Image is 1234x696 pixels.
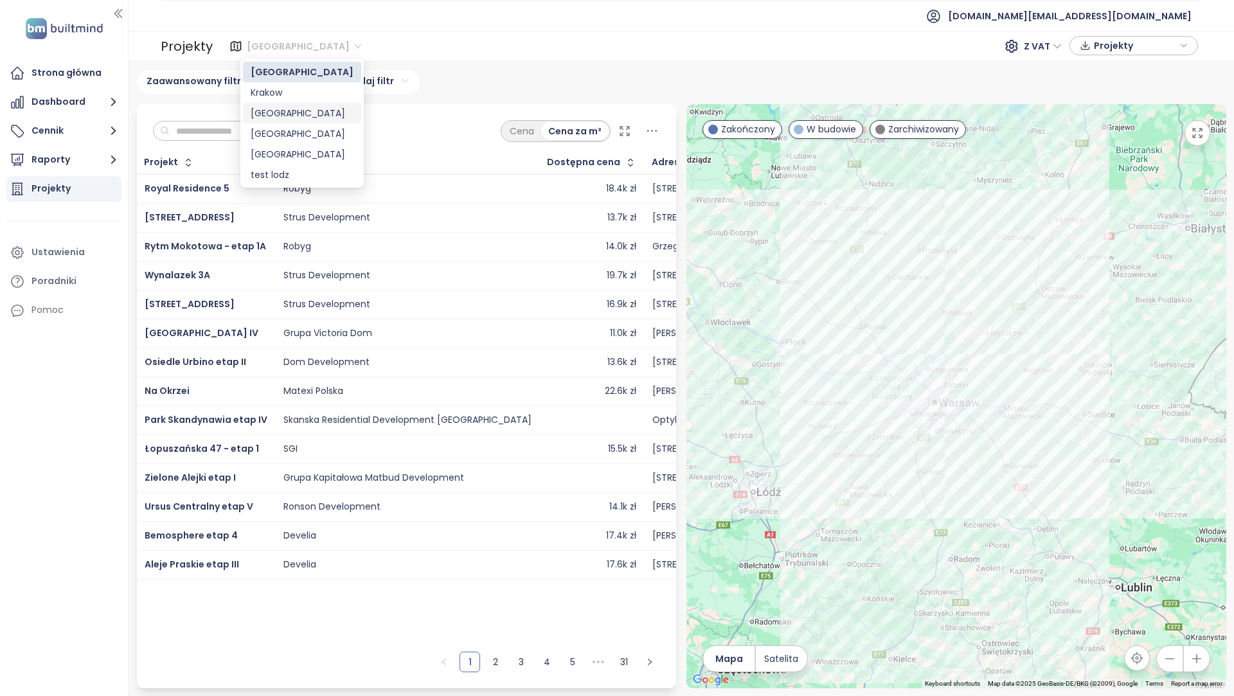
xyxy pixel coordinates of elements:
a: 31 [614,652,634,672]
div: [GEOGRAPHIC_DATA] [251,127,353,141]
div: SGI [283,443,298,455]
div: [GEOGRAPHIC_DATA] [251,106,353,120]
div: [GEOGRAPHIC_DATA] [251,147,353,161]
a: 2 [486,652,505,672]
a: Open this area in Google Maps (opens a new window) [690,672,732,688]
span: W budowie [807,122,856,136]
a: Ursus Centralny etap V [145,500,253,513]
a: Na Okrzei [145,384,190,397]
div: [PERSON_NAME][STREET_ADDRESS] [652,530,806,542]
span: Warszawa [247,37,361,56]
span: [DOMAIN_NAME][EMAIL_ADDRESS][DOMAIN_NAME] [948,1,1192,31]
span: Mapa [715,652,743,666]
div: [PERSON_NAME][STREET_ADDRESS] [652,328,806,339]
div: Dostępna cena [547,158,620,166]
div: Grupa Victoria Dom [283,328,372,339]
a: Terms (opens in new tab) [1145,680,1163,687]
button: left [434,652,454,672]
div: 17.6k zł [607,559,636,571]
button: Mapa [703,646,755,672]
div: Łódź [243,144,361,165]
span: ••• [588,652,609,672]
div: Ustawienia [31,244,85,260]
a: Report a map error [1171,680,1222,687]
div: [PERSON_NAME][STREET_ADDRESS] [652,386,806,397]
div: Krakow [243,82,361,103]
div: 22.6k zł [605,386,636,397]
a: Bemosphere etap 4 [145,529,238,542]
div: Poradniki [31,273,76,289]
div: 19.7k zł [607,270,636,281]
div: Cena [503,122,541,140]
a: Rytm Mokotowa - etap 1A [145,240,266,253]
li: 3 [511,652,532,672]
a: [STREET_ADDRESS] [145,298,235,310]
div: Gdańsk [243,103,361,123]
a: Osiedle Urbino etap II [145,355,246,368]
div: Ronson Development [283,501,380,513]
a: 3 [512,652,531,672]
div: 17.4k zł [606,530,636,542]
div: Matexi Polska [283,386,343,397]
span: Z VAT [1024,37,1062,56]
div: 16.9k zł [607,299,636,310]
a: Royal Residence 5 [145,182,229,195]
div: Adres [652,158,679,166]
div: Warszawa [243,62,361,82]
li: Następne 5 stron [588,652,609,672]
img: logo [22,15,107,42]
div: Dom Development [283,357,370,368]
span: Zarchiwizowany [888,122,959,136]
div: Poznań [243,123,361,144]
div: [PERSON_NAME][STREET_ADDRESS] [652,501,806,513]
div: 11.0k zł [610,328,636,339]
div: Robyg [283,241,311,253]
span: right [646,658,654,666]
div: [STREET_ADDRESS] [652,183,735,195]
a: [STREET_ADDRESS] [145,211,235,224]
div: [STREET_ADDRESS] [652,212,735,224]
span: Wynalazek 3A [145,269,210,281]
a: [GEOGRAPHIC_DATA] IV [145,326,258,339]
button: Cennik [6,118,121,144]
button: Satelita [756,646,807,672]
div: [STREET_ADDRESS] [652,443,735,455]
li: 31 [614,652,634,672]
span: Zakończony [721,122,775,136]
div: Zaawansowany filtr [137,70,313,94]
li: 5 [562,652,583,672]
div: Dodaj filtr [319,70,420,94]
div: Projekty [161,33,213,59]
span: Satelita [764,652,798,666]
a: Aleje Praskie etap III [145,558,239,571]
a: 1 [460,652,479,672]
li: 2 [485,652,506,672]
div: [STREET_ADDRESS] [652,357,735,368]
img: Google [690,672,732,688]
div: [STREET_ADDRESS] [652,559,735,571]
div: Cena za m² [541,122,609,140]
a: Ustawienia [6,240,121,265]
li: 1 [460,652,480,672]
div: 14.0k zł [606,241,636,253]
a: Park Skandynawia etap IV [145,413,267,426]
div: Projekty [31,181,71,197]
div: test lodz [251,168,353,182]
div: Projekt [144,158,178,166]
div: test lodz [243,165,361,185]
div: [STREET_ADDRESS] [652,472,735,484]
div: Optyków 3/lok. 59, 04-175 [GEOGRAPHIC_DATA], [GEOGRAPHIC_DATA] [652,415,963,426]
div: 15.5k zł [608,443,636,455]
li: 4 [537,652,557,672]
